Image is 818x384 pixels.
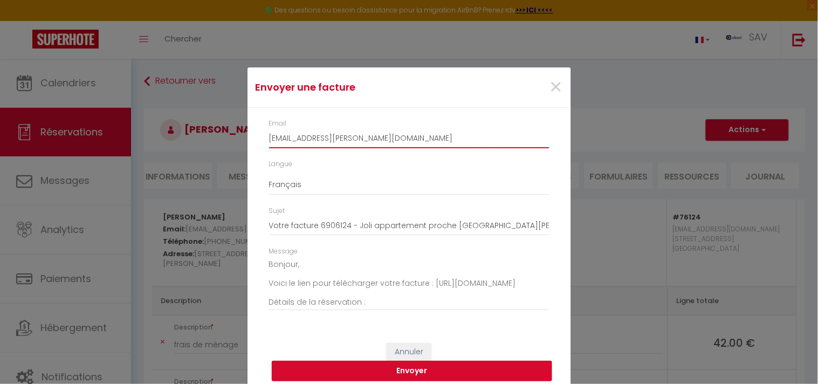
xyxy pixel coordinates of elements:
[272,361,552,381] button: Envoyer
[549,76,563,99] button: Close
[387,343,431,361] button: Annuler
[269,159,293,169] label: Langue
[549,71,563,104] span: ×
[269,246,298,257] label: Message
[256,80,456,95] h4: Envoyer une facture
[269,119,287,129] label: Email
[269,206,285,216] label: Sujet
